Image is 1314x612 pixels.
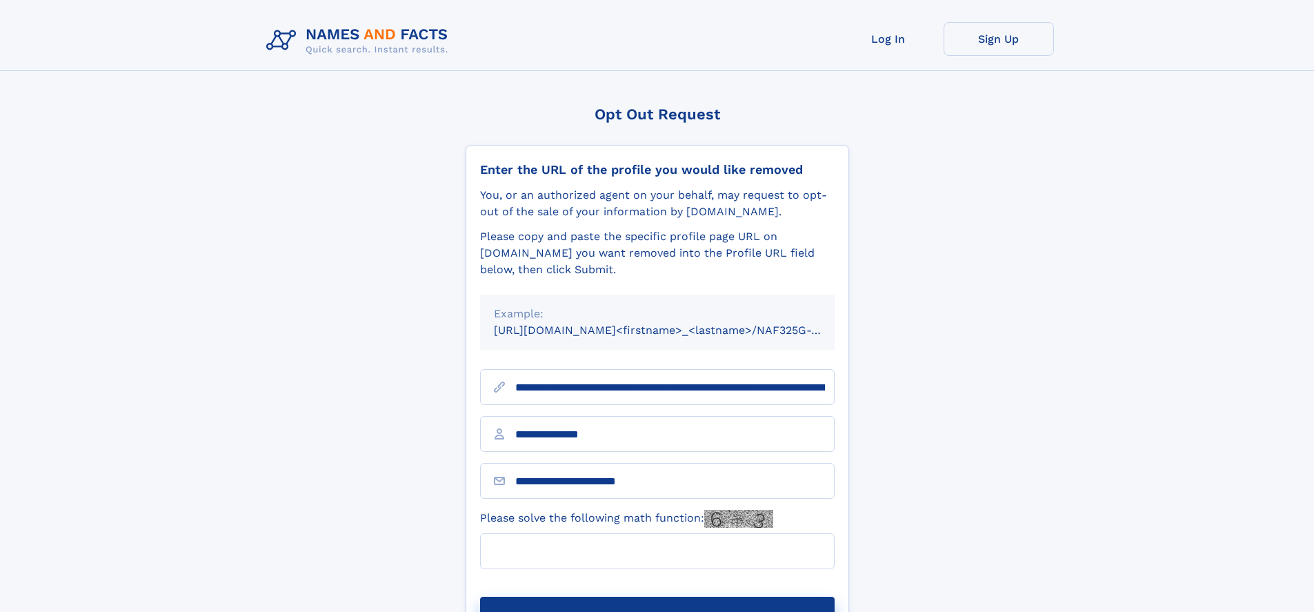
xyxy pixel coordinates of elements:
div: Enter the URL of the profile you would like removed [480,162,835,177]
div: Opt Out Request [466,106,849,123]
img: Logo Names and Facts [261,22,459,59]
div: Please copy and paste the specific profile page URL on [DOMAIN_NAME] you want removed into the Pr... [480,228,835,278]
a: Sign Up [944,22,1054,56]
div: Example: [494,306,821,322]
a: Log In [833,22,944,56]
small: [URL][DOMAIN_NAME]<firstname>_<lastname>/NAF325G-xxxxxxxx [494,324,861,337]
label: Please solve the following math function: [480,510,773,528]
div: You, or an authorized agent on your behalf, may request to opt-out of the sale of your informatio... [480,187,835,220]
